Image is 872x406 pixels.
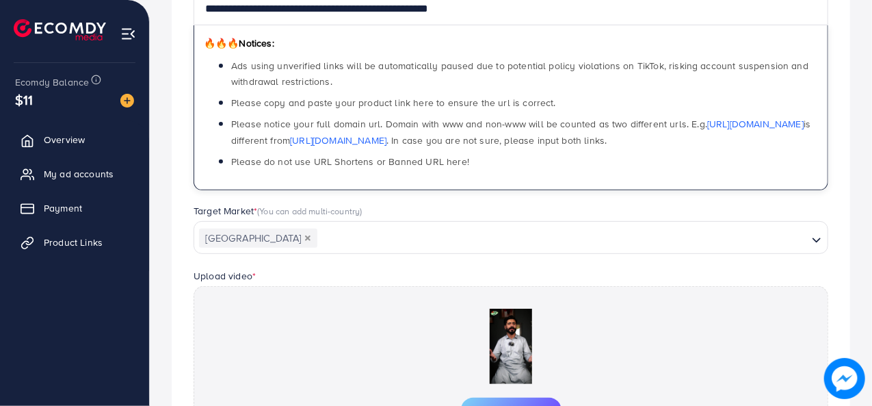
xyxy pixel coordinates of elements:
[825,359,864,398] img: image
[304,235,311,242] button: Deselect Pakistan
[231,96,556,110] span: Please copy and paste your product link here to ensure the url is correct.
[194,269,256,283] label: Upload video
[231,155,469,168] span: Please do not use URL Shortens or Banned URL here!
[10,229,139,256] a: Product Links
[231,59,808,88] span: Ads using unverified links will be automatically paused due to potential policy violations on Tik...
[442,309,579,384] img: Preview Image
[14,19,106,40] img: logo
[120,94,134,107] img: image
[204,36,274,50] span: Notices:
[44,133,85,147] span: Overview
[44,201,82,215] span: Payment
[194,221,828,254] div: Search for option
[290,134,386,147] a: [URL][DOMAIN_NAME]
[120,26,136,42] img: menu
[15,75,89,89] span: Ecomdy Balance
[194,204,362,218] label: Target Market
[44,236,103,249] span: Product Links
[10,160,139,188] a: My ad accounts
[707,117,804,131] a: [URL][DOMAIN_NAME]
[10,194,139,222] a: Payment
[15,90,33,110] span: $11
[44,167,114,181] span: My ad accounts
[10,126,139,153] a: Overview
[204,36,239,50] span: 🔥🔥🔥
[199,229,317,248] span: [GEOGRAPHIC_DATA]
[319,228,806,249] input: Search for option
[231,117,810,147] span: Please notice your full domain url. Domain with www and non-www will be counted as two different ...
[257,205,362,217] span: (You can add multi-country)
